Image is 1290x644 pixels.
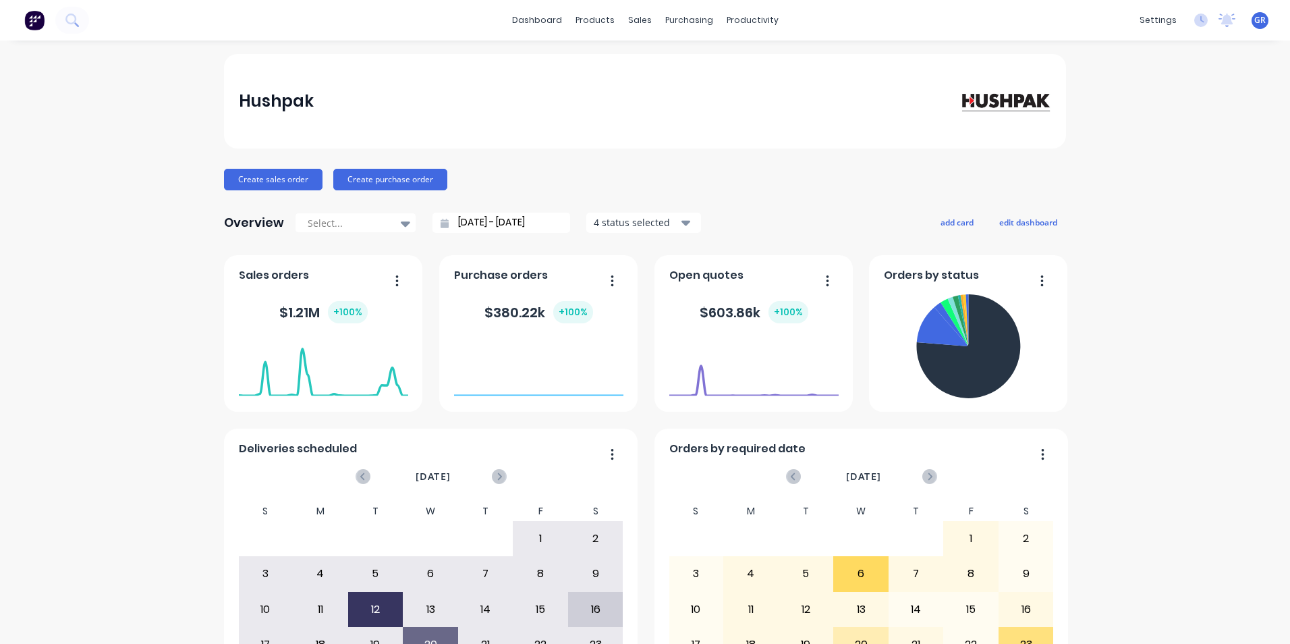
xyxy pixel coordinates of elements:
div: $ 603.86k [700,301,808,323]
span: Sales orders [239,267,309,284]
span: Orders by required date [669,441,806,457]
div: 8 [513,557,567,591]
button: edit dashboard [990,213,1066,231]
div: 15 [944,593,998,626]
div: 4 [293,557,347,591]
div: T [889,502,944,521]
div: 5 [349,557,403,591]
img: Factory [24,10,45,30]
div: 9 [999,557,1053,591]
div: 9 [569,557,623,591]
div: M [723,502,779,521]
span: Orders by status [884,267,979,284]
div: 11 [293,593,347,626]
a: dashboard [505,10,569,30]
div: 10 [669,593,723,626]
div: 2 [999,522,1053,556]
div: 4 [724,557,778,591]
div: 15 [513,593,567,626]
div: sales [621,10,658,30]
div: 10 [239,593,293,626]
div: T [458,502,513,521]
div: 12 [779,593,833,626]
div: 16 [569,593,623,626]
div: W [833,502,889,521]
div: 6 [403,557,457,591]
div: Overview [224,209,284,236]
div: 2 [569,522,623,556]
button: Create purchase order [333,169,447,190]
div: 3 [669,557,723,591]
div: 16 [999,593,1053,626]
span: [DATE] [846,469,881,484]
div: purchasing [658,10,720,30]
div: + 100 % [553,301,593,323]
span: Open quotes [669,267,744,284]
div: T [779,502,834,521]
button: add card [932,213,982,231]
div: S [238,502,293,521]
div: 7 [889,557,943,591]
div: F [943,502,999,521]
div: 14 [889,593,943,626]
div: 8 [944,557,998,591]
div: 1 [513,522,567,556]
div: 3 [239,557,293,591]
div: 1 [944,522,998,556]
div: 4 status selected [594,215,679,230]
div: 7 [459,557,513,591]
span: Purchase orders [454,267,548,284]
div: productivity [720,10,785,30]
div: F [513,502,568,521]
button: Create sales order [224,169,322,190]
div: W [403,502,458,521]
span: GR [1254,14,1266,26]
span: Deliveries scheduled [239,441,357,457]
div: 14 [459,593,513,626]
button: 4 status selected [586,213,701,233]
img: Hushpak [957,89,1051,113]
div: S [999,502,1054,521]
div: 13 [834,593,888,626]
div: Hushpak [239,88,314,115]
div: 6 [834,557,888,591]
div: T [348,502,403,521]
div: S [568,502,623,521]
div: S [669,502,724,521]
div: settings [1133,10,1183,30]
div: 11 [724,593,778,626]
div: 12 [349,593,403,626]
span: [DATE] [416,469,451,484]
div: products [569,10,621,30]
div: M [293,502,348,521]
div: + 100 % [768,301,808,323]
div: + 100 % [328,301,368,323]
div: 5 [779,557,833,591]
div: $ 1.21M [279,301,368,323]
div: 13 [403,593,457,626]
div: $ 380.22k [484,301,593,323]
